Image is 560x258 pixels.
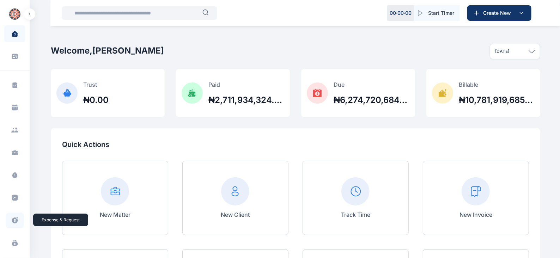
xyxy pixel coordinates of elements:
h2: Welcome, [PERSON_NAME] [51,45,164,56]
p: New Invoice [459,210,492,219]
span: Start Timer [428,10,454,17]
button: Create New [467,5,531,21]
p: New Matter [100,210,130,219]
p: Billable [459,80,535,89]
span: Create New [480,10,517,17]
p: 00 : 00 : 00 [390,10,412,17]
button: Start Timer [414,5,460,21]
p: Track Time [341,210,370,219]
p: Quick Actions [62,140,529,149]
p: Paid [208,80,284,89]
h2: ₦10,781,919,685.65 [459,94,535,106]
p: [DATE] [495,49,509,54]
h2: ₦2,711,934,324.89 [208,94,284,106]
p: New Client [221,210,250,219]
h2: ₦0.00 [83,94,109,106]
p: Due [334,80,409,89]
p: Trust [83,80,109,89]
h2: ₦6,274,720,684.75 [334,94,409,106]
